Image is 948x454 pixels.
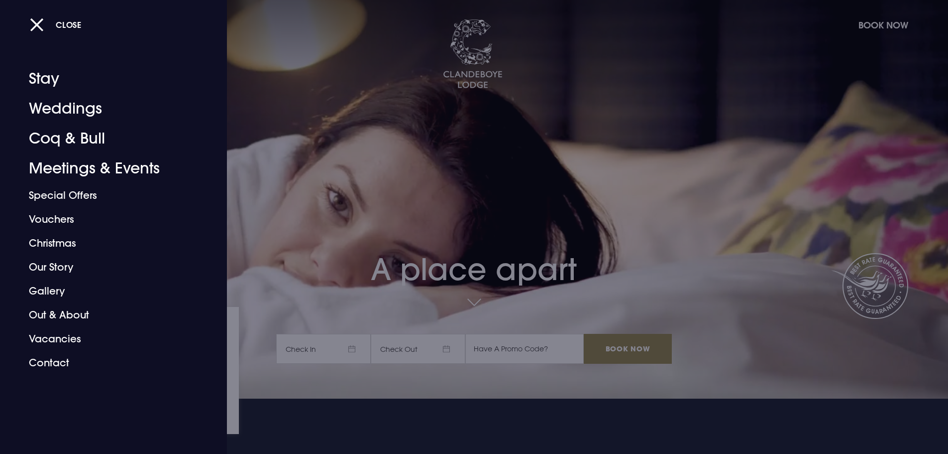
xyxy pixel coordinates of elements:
a: Gallery [29,279,186,303]
a: Coq & Bull [29,124,186,153]
a: Contact [29,351,186,375]
a: Vouchers [29,207,186,231]
button: Close [30,14,82,35]
span: Close [56,19,82,30]
a: Christmas [29,231,186,255]
a: Vacancies [29,327,186,351]
a: Weddings [29,94,186,124]
a: Special Offers [29,183,186,207]
a: Out & About [29,303,186,327]
a: Stay [29,64,186,94]
a: Our Story [29,255,186,279]
a: Meetings & Events [29,153,186,183]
